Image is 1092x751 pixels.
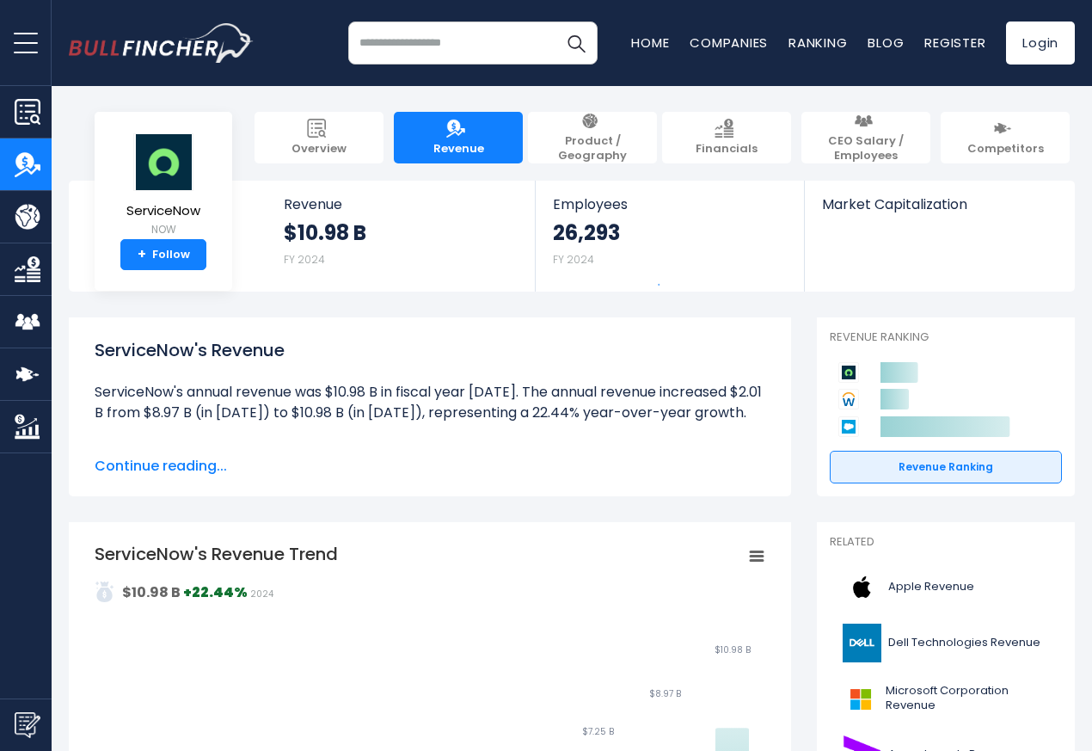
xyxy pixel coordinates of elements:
[830,563,1062,611] a: Apple Revenue
[291,142,347,157] span: Overview
[649,687,681,700] text: $8.97 B
[95,337,765,363] h1: ServiceNow's Revenue
[95,582,115,602] img: addasd
[788,34,847,52] a: Ranking
[138,247,146,262] strong: +
[810,134,922,163] span: CEO Salary / Employees
[801,112,930,163] a: CEO Salary / Employees
[126,222,200,237] small: NOW
[662,112,791,163] a: Financials
[553,219,620,246] strong: 26,293
[553,196,786,212] span: Employees
[536,181,803,292] a: Employees 26,293 FY 2024
[1006,22,1075,65] a: Login
[840,568,883,606] img: AAPL logo
[394,112,523,163] a: Revenue
[553,252,594,267] small: FY 2024
[555,22,598,65] button: Search
[537,134,648,163] span: Product / Geography
[95,542,338,566] tspan: ServiceNow's Revenue Trend
[840,624,883,662] img: DELL logo
[122,582,181,602] strong: $10.98 B
[95,456,765,477] span: Continue reading...
[95,382,765,423] li: ServiceNow's annual revenue was $10.98 B in fiscal year [DATE]. The annual revenue increased $2.0...
[868,34,904,52] a: Blog
[941,112,1070,163] a: Competitors
[967,142,1044,157] span: Competitors
[830,675,1062,723] a: Microsoft Corporation Revenue
[255,112,383,163] a: Overview
[284,219,366,246] strong: $10.98 B
[690,34,768,52] a: Companies
[95,444,765,506] li: ServiceNow's quarterly revenue was $3.22 B in the quarter ending [DATE]. The quarterly revenue in...
[284,252,325,267] small: FY 2024
[838,362,859,383] img: ServiceNow competitors logo
[284,196,518,212] span: Revenue
[805,181,1073,242] a: Market Capitalization
[126,132,201,240] a: ServiceNow NOW
[830,535,1062,550] p: Related
[250,588,273,600] span: 2024
[126,204,200,219] span: ServiceNow
[120,239,206,270] a: +Follow
[830,619,1062,667] a: Dell Technologies Revenue
[528,112,657,163] a: Product / Geography
[838,416,859,437] img: Salesforce competitors logo
[838,389,859,409] img: Workday competitors logo
[830,451,1062,483] a: Revenue Ranking
[715,643,751,656] text: $10.98 B
[267,181,536,292] a: Revenue $10.98 B FY 2024
[183,582,248,602] strong: +22.44%
[830,330,1062,345] p: Revenue Ranking
[696,142,758,157] span: Financials
[924,34,985,52] a: Register
[840,680,880,718] img: MSFT logo
[822,196,1056,212] span: Market Capitalization
[433,142,484,157] span: Revenue
[69,23,254,63] img: bullfincher logo
[69,23,254,63] a: Go to homepage
[631,34,669,52] a: Home
[582,725,614,738] text: $7.25 B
